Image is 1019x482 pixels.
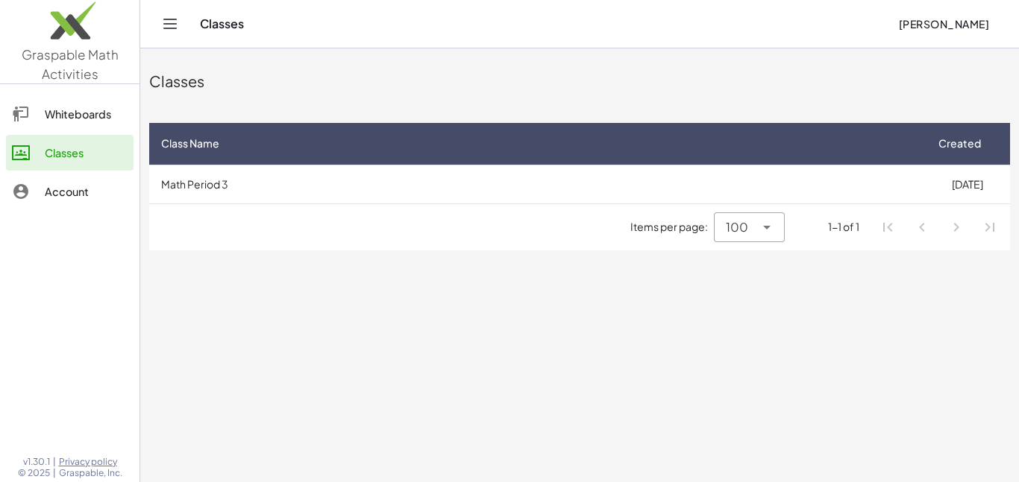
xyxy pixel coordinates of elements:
[18,467,50,479] span: © 2025
[828,219,859,235] div: 1-1 of 1
[6,135,134,171] a: Classes
[22,46,119,82] span: Graspable Math Activities
[45,183,128,200] div: Account
[886,10,1001,37] button: [PERSON_NAME]
[149,71,1010,92] div: Classes
[161,136,219,151] span: Class Name
[59,456,122,468] a: Privacy policy
[938,136,981,151] span: Created
[898,17,989,31] span: [PERSON_NAME]
[871,210,1007,244] nav: Pagination Navigation
[924,165,1010,203] td: [DATE]
[53,456,56,468] span: |
[630,219,714,235] span: Items per page:
[45,144,128,162] div: Classes
[158,12,182,36] button: Toggle navigation
[6,174,134,209] a: Account
[59,467,122,479] span: Graspable, Inc.
[23,456,50,468] span: v1.30.1
[149,165,924,203] td: Math Period 3
[6,96,134,132] a: Whiteboards
[53,467,56,479] span: |
[45,105,128,123] div: Whiteboards
[726,218,748,236] span: 100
